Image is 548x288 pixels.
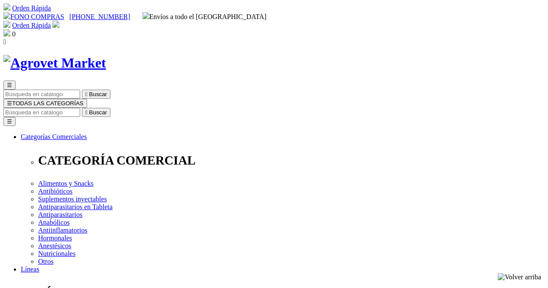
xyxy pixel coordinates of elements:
[38,211,82,218] a: Antiparasitarios
[38,258,54,265] a: Otros
[89,109,107,116] span: Buscar
[82,108,110,117] button:  Buscar
[143,12,149,19] img: delivery-truck.svg
[38,195,107,203] a: Suplementos inyectables
[3,38,6,45] i: 
[69,13,130,20] a: [PHONE_NUMBER]
[3,117,16,126] button: ☰
[89,91,107,97] span: Buscar
[3,99,87,108] button: ☰TODAS LAS CATEGORÍAS
[143,13,267,20] span: Envíos a todo el [GEOGRAPHIC_DATA]
[12,4,51,12] a: Orden Rápida
[12,30,16,38] span: 0
[52,22,59,29] a: Acceda a su cuenta de cliente
[82,90,110,99] button:  Buscar
[52,21,59,28] img: user.svg
[38,227,88,234] a: Antiinflamatorios
[7,82,12,88] span: ☰
[21,133,87,140] a: Categorías Comerciales
[38,250,75,257] a: Nutricionales
[38,188,72,195] a: Antibióticos
[21,265,39,273] a: Líneas
[12,22,51,29] a: Orden Rápida
[3,108,80,117] input: Buscar
[85,109,88,116] i: 
[3,29,10,36] img: shopping-bag.svg
[38,203,113,210] a: Antiparasitarios en Tableta
[3,81,16,90] button: ☰
[38,234,72,242] a: Hormonales
[38,153,545,168] p: CATEGORÍA COMERCIAL
[3,55,106,71] img: Agrovet Market
[3,3,10,10] img: shopping-cart.svg
[3,13,64,20] a: FONO COMPRAS
[498,273,541,281] img: Volver arriba
[38,242,71,249] a: Anestésicos
[38,219,70,226] a: Anabólicos
[3,12,10,19] img: phone.svg
[85,91,88,97] i: 
[38,180,94,187] a: Alimentos y Snacks
[7,100,12,107] span: ☰
[3,90,80,99] input: Buscar
[3,21,10,28] img: shopping-cart.svg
